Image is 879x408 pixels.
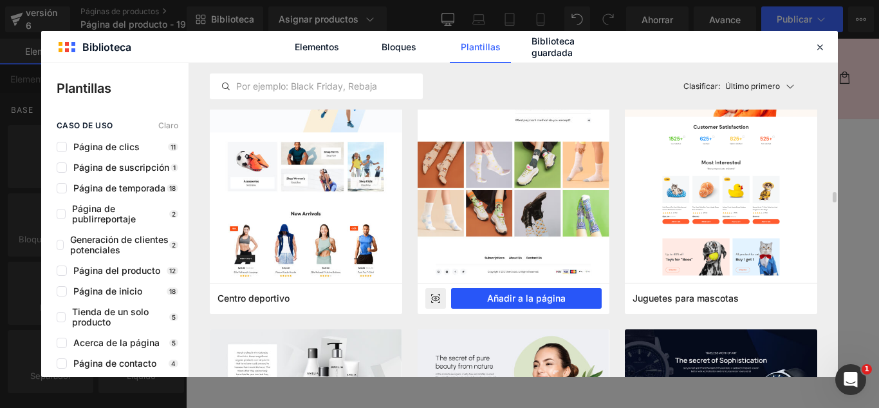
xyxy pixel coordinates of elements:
[399,194,425,206] font: Título
[557,248,605,260] font: Cantidad
[683,81,720,91] font: Clasificar:
[835,364,866,395] iframe: Chat en vivo de Intercom
[171,360,176,367] font: 4
[172,313,176,321] font: 5
[169,267,176,275] font: 12
[172,339,176,347] font: 5
[532,35,575,58] font: Biblioteca guardada
[73,182,165,193] font: Página de temporada
[57,121,113,130] font: caso de uso
[587,159,631,171] font: S/. 99.00
[24,30,64,57] a: Inicio
[633,293,739,304] span: Juguetes para mascotas
[678,73,818,99] button: Clasificar:Último primero
[412,218,523,230] font: Título predeterminado
[73,265,160,276] font: Página del producto
[73,358,156,369] font: Página de contacto
[73,337,160,348] font: Acerca de la página
[217,293,290,304] span: Centro deportivo
[173,164,176,171] font: 1
[217,293,290,304] font: Centro deportivo
[425,288,446,309] div: Avance
[72,306,149,327] font: Tienda de un solo producto
[89,129,307,347] img: TROFEO
[530,159,580,171] font: S/. 165.00
[172,210,176,218] font: 2
[57,81,111,96] font: Plantillas
[72,203,136,224] font: Página de publirreportaje
[169,184,176,192] font: 18
[554,134,608,152] font: TROFEO
[487,293,566,304] font: Añadir a la página
[169,287,176,295] font: 18
[864,365,869,373] font: 1
[295,41,339,52] font: Elementos
[71,37,114,49] font: Catálogo
[32,37,56,49] font: Inicio
[172,241,176,249] font: 2
[554,135,608,151] a: TROFEO
[535,304,627,317] font: Añadir a la cesta
[515,295,647,327] button: Añadir a la cesta
[64,30,122,57] a: Catálogo
[70,234,169,255] font: Generación de clientes potenciales
[322,5,451,83] img: Exclusiva Perú
[121,30,178,57] a: Contacto
[158,121,178,130] font: Claro
[633,293,739,304] font: Juguetes para mascotas
[461,41,501,52] font: Plantillas
[73,286,142,296] font: Página de inicio
[451,288,602,309] button: Añadir a la página
[669,30,698,58] summary: Búsqueda
[382,41,416,52] font: Bloques
[73,162,169,173] font: Página de suscripción
[129,37,171,49] font: Contacto
[210,79,422,94] input: Por ejemplo: Black Friday, Rebajas,...
[171,143,176,151] font: 11
[73,141,140,152] font: Página de clics
[725,81,780,91] font: Último primero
